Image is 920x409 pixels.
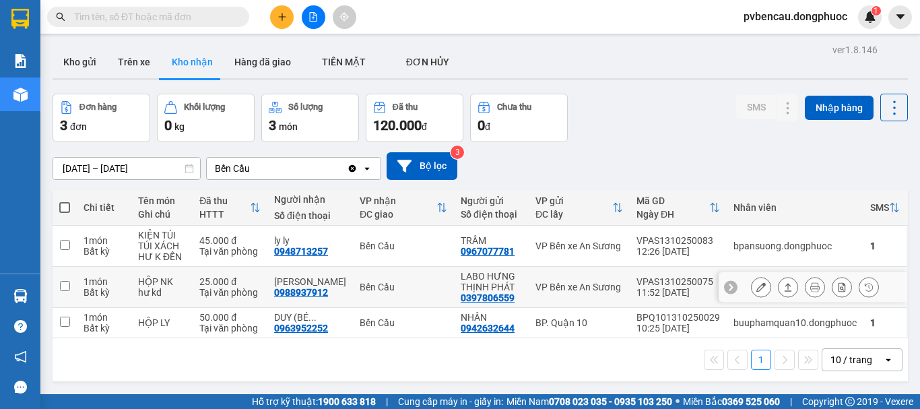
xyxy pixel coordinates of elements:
[199,287,261,298] div: Tại văn phòng
[870,202,889,213] div: SMS
[398,394,503,409] span: Cung cấp máy in - giấy in:
[347,163,358,174] svg: Clear value
[497,102,531,112] div: Chưa thu
[274,276,346,287] div: MINH TÂM
[322,57,366,67] span: TIỀN MẶT
[274,194,346,205] div: Người nhận
[636,209,709,220] div: Ngày ĐH
[277,12,287,22] span: plus
[199,209,250,220] div: HTTT
[274,287,328,298] div: 0988937912
[106,60,165,68] span: Hotline: 19001152
[461,246,515,257] div: 0967077781
[733,8,858,25] span: pvbencau.dongphuoc
[138,276,186,287] div: HỘP NK
[14,381,27,394] span: message
[5,8,65,67] img: logo
[84,276,125,287] div: 1 món
[224,46,302,78] button: Hàng đã giao
[199,235,261,246] div: 45.000 đ
[11,9,29,29] img: logo-vxr
[478,117,485,133] span: 0
[894,11,907,23] span: caret-down
[506,394,672,409] span: Miền Nam
[535,241,623,251] div: VP Bến xe An Sương
[138,287,186,298] div: hư kd
[360,317,447,328] div: Bến Cầu
[461,292,515,303] div: 0397806559
[199,246,261,257] div: Tại văn phòng
[288,102,323,112] div: Số lượng
[636,287,720,298] div: 11:52 [DATE]
[318,396,376,407] strong: 1900 633 818
[870,317,900,328] div: 1
[353,190,454,226] th: Toggle SortBy
[14,350,27,363] span: notification
[360,241,447,251] div: Bến Cầu
[84,312,125,323] div: 1 món
[845,397,855,406] span: copyright
[60,117,67,133] span: 3
[53,46,107,78] button: Kho gửi
[535,317,623,328] div: BP. Quận 10
[174,121,185,132] span: kg
[386,394,388,409] span: |
[888,5,912,29] button: caret-down
[274,312,346,323] div: DUY (BÉ THẮM)
[106,7,185,19] strong: ĐỒNG PHƯỚC
[832,42,878,57] div: ver 1.8.146
[373,117,422,133] span: 120.000
[535,195,612,206] div: VP gửi
[339,12,349,22] span: aim
[636,312,720,323] div: BPQ101310250029
[874,6,878,15] span: 1
[736,95,777,119] button: SMS
[751,277,771,297] div: Sửa đơn hàng
[70,121,87,132] span: đơn
[106,40,185,57] span: 01 Võ Văn Truyện, KP.1, Phường 2
[138,209,186,220] div: Ghi chú
[84,235,125,246] div: 1 món
[360,282,447,292] div: Bến Cầu
[722,396,780,407] strong: 0369 525 060
[199,276,261,287] div: 25.000 đ
[470,94,568,142] button: Chưa thu0đ
[84,202,125,213] div: Chi tiết
[683,394,780,409] span: Miền Bắc
[630,190,727,226] th: Toggle SortBy
[274,210,346,221] div: Số điện thoại
[107,46,161,78] button: Trên xe
[53,158,200,179] input: Select a date range.
[274,246,328,257] div: 0948713257
[422,121,427,132] span: đ
[138,317,186,328] div: HỘP LY
[308,12,318,22] span: file-add
[13,289,28,303] img: warehouse-icon
[270,5,294,29] button: plus
[269,117,276,133] span: 3
[362,163,372,174] svg: open
[30,98,82,106] span: 16:41:00 [DATE]
[751,350,771,370] button: 1
[279,121,298,132] span: món
[636,276,720,287] div: VPAS1310250075
[79,102,117,112] div: Đơn hàng
[360,209,436,220] div: ĐC giao
[733,317,857,328] div: buuphamquan10.dongphuoc
[778,277,798,297] div: Giao hàng
[360,195,436,206] div: VP nhận
[261,94,359,142] button: Số lượng3món
[184,102,225,112] div: Khối lượng
[13,88,28,102] img: warehouse-icon
[274,235,346,246] div: ly ly
[393,102,418,112] div: Đã thu
[252,394,376,409] span: Hỗ trợ kỹ thuật:
[4,98,82,106] span: In ngày:
[56,12,65,22] span: search
[74,9,233,24] input: Tìm tên, số ĐT hoặc mã đơn
[529,190,630,226] th: Toggle SortBy
[549,396,672,407] strong: 0708 023 035 - 0935 103 250
[805,96,874,120] button: Nhập hàng
[14,320,27,333] span: question-circle
[461,323,515,334] div: 0942632644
